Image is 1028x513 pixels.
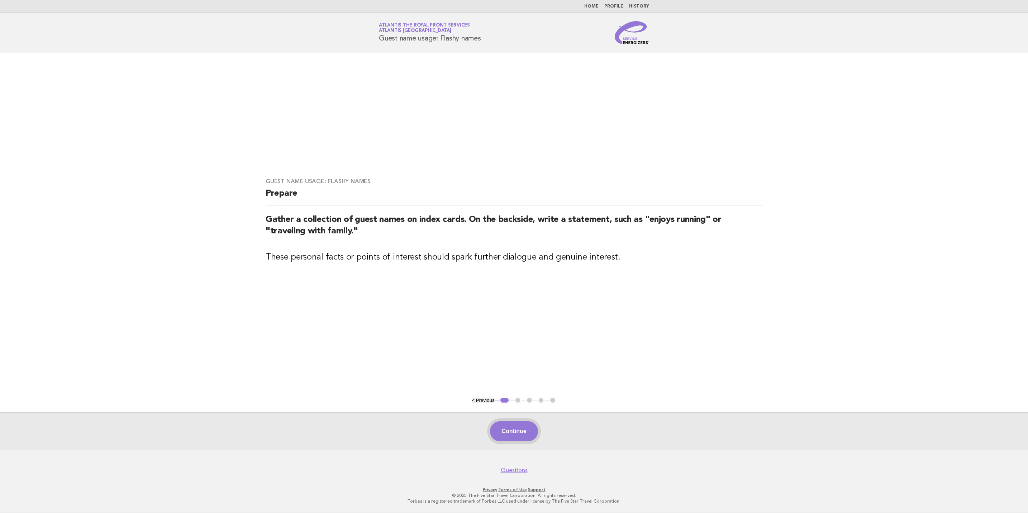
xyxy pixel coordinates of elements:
[528,487,546,492] a: Support
[379,29,451,33] span: Atlantis [GEOGRAPHIC_DATA]
[490,421,538,441] button: Continue
[483,487,497,492] a: Privacy
[604,4,623,9] a: Profile
[295,493,733,498] p: © 2025 The Five Star Travel Corporation. All rights reserved.
[629,4,649,9] a: History
[584,4,599,9] a: Home
[379,23,481,42] h1: Guest name usage: Flashy names
[498,487,527,492] a: Terms of Use
[472,398,494,403] button: < Previous
[266,214,762,243] h2: Gather a collection of guest names on index cards. On the backside, write a statement, such as "e...
[295,487,733,493] p: · ·
[501,467,528,474] a: Questions
[295,498,733,504] p: Forbes is a registered trademark of Forbes LLC used under license by The Five Star Travel Corpora...
[266,252,762,263] h3: These personal facts or points of interest should spark further dialogue and genuine interest.
[266,178,762,185] h3: Guest name usage: Flashy names
[499,397,510,404] button: 1
[266,188,762,205] h2: Prepare
[615,21,649,44] img: Service Energizers
[379,23,470,33] a: Atlantis The Royal Front ServicesAtlantis [GEOGRAPHIC_DATA]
